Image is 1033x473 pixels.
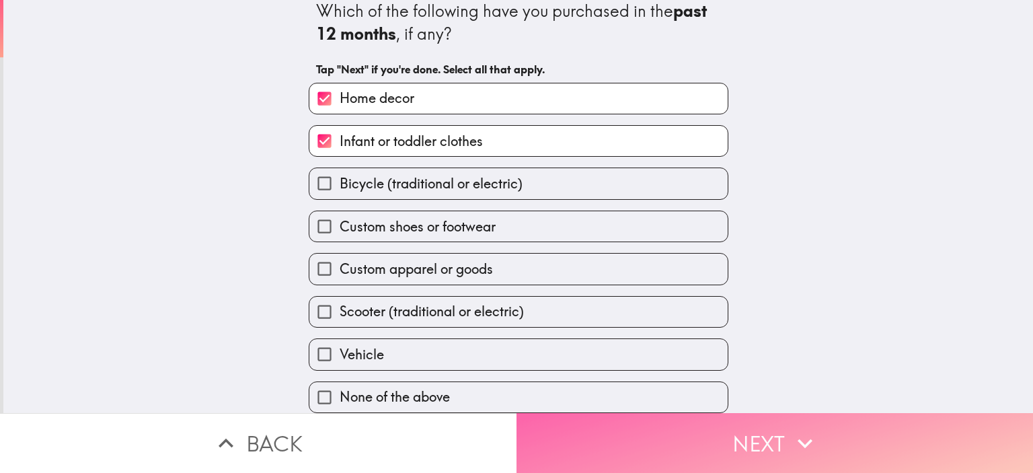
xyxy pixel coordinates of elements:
button: Next [516,413,1033,473]
button: Custom apparel or goods [309,254,728,284]
h6: Tap "Next" if you're done. Select all that apply. [316,62,721,77]
span: Custom apparel or goods [340,260,493,279]
span: Bicycle (traditional or electric) [340,174,523,193]
button: Bicycle (traditional or electric) [309,168,728,198]
span: Vehicle [340,345,384,364]
b: past 12 months [316,1,711,44]
button: Vehicle [309,339,728,369]
button: Infant or toddler clothes [309,126,728,156]
button: Home decor [309,83,728,114]
span: Custom shoes or footwear [340,217,496,236]
span: None of the above [340,388,450,406]
span: Infant or toddler clothes [340,132,483,151]
button: Custom shoes or footwear [309,211,728,242]
span: Scooter (traditional or electric) [340,302,524,321]
button: Scooter (traditional or electric) [309,297,728,327]
span: Home decor [340,89,414,108]
button: None of the above [309,382,728,412]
